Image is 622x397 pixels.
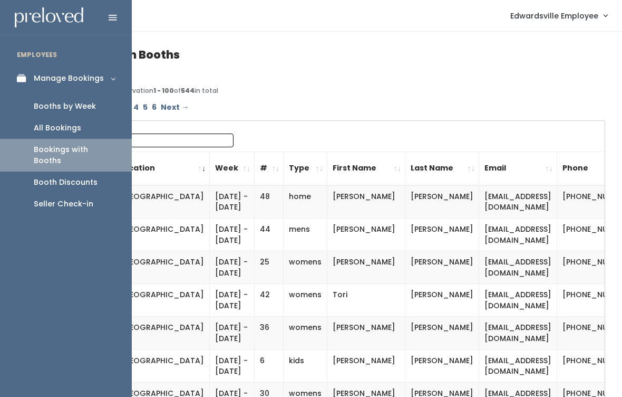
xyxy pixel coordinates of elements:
th: Location: activate to sort column ascending [114,152,210,185]
span: Edwardsville Employee [510,10,598,22]
th: First Name: activate to sort column ascending [327,152,405,185]
div: Booth Discounts [34,177,98,188]
td: 42 [255,284,284,317]
div: Booths by Week [34,101,96,112]
b: 544 [181,86,195,95]
a: Next → [159,100,191,115]
td: [DATE] - [DATE] [210,349,255,382]
td: [PERSON_NAME] [405,219,479,251]
td: [GEOGRAPHIC_DATA] [114,317,210,349]
td: home [284,185,327,219]
td: [GEOGRAPHIC_DATA] [114,349,210,382]
td: [PERSON_NAME] [327,317,405,349]
td: [EMAIL_ADDRESS][DOMAIN_NAME] [479,185,557,219]
input: Search: [99,134,234,147]
td: [PERSON_NAME] [405,251,479,284]
td: [EMAIL_ADDRESS][DOMAIN_NAME] [479,251,557,284]
th: Week: activate to sort column ascending [210,152,255,185]
td: womens [284,317,327,349]
div: Manage Bookings [34,73,104,84]
td: [PERSON_NAME] [405,284,479,317]
div: Bookings with Booths [34,144,115,166]
td: kids [284,349,327,382]
td: [EMAIL_ADDRESS][DOMAIN_NAME] [479,219,557,251]
th: Email: activate to sort column ascending [479,152,557,185]
td: 25 [255,251,284,284]
td: [GEOGRAPHIC_DATA] [114,219,210,251]
td: [EMAIL_ADDRESS][DOMAIN_NAME] [479,317,557,349]
td: womens [284,284,327,317]
a: Page 5 [141,100,150,115]
td: 6 [255,349,284,382]
td: 48 [255,185,284,219]
td: [PERSON_NAME] [327,251,405,284]
td: 44 [255,219,284,251]
td: [PERSON_NAME] [327,219,405,251]
th: Type: activate to sort column ascending [284,152,327,185]
a: Page 6 [150,100,159,115]
td: mens [284,219,327,251]
div: Pagination [59,100,600,115]
td: [GEOGRAPHIC_DATA] [114,284,210,317]
td: [PERSON_NAME] [405,349,479,382]
div: Displaying Booth reservation of in total [59,86,600,96]
td: [PERSON_NAME] [405,185,479,219]
td: [PERSON_NAME] [327,349,405,382]
div: All Bookings [34,122,81,134]
td: [DATE] - [DATE] [210,219,255,251]
h4: Bookings with Booths [54,49,605,61]
td: Tori [327,284,405,317]
td: [EMAIL_ADDRESS][DOMAIN_NAME] [479,284,557,317]
div: Seller Check-in [34,199,93,210]
td: [GEOGRAPHIC_DATA] [114,251,210,284]
img: preloved logo [15,7,83,28]
th: #: activate to sort column ascending [255,152,284,185]
td: womens [284,251,327,284]
td: [PERSON_NAME] [405,317,479,349]
a: Edwardsville Employee [500,4,618,27]
td: [DATE] - [DATE] [210,251,255,284]
b: 1 - 100 [153,86,174,95]
a: Page 4 [131,100,141,115]
td: [GEOGRAPHIC_DATA] [114,185,210,219]
td: 36 [255,317,284,349]
td: [EMAIL_ADDRESS][DOMAIN_NAME] [479,349,557,382]
th: Last Name: activate to sort column ascending [405,152,479,185]
td: [PERSON_NAME] [327,185,405,219]
label: Search: [61,134,234,147]
td: [DATE] - [DATE] [210,284,255,317]
td: [DATE] - [DATE] [210,185,255,219]
td: [DATE] - [DATE] [210,317,255,349]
